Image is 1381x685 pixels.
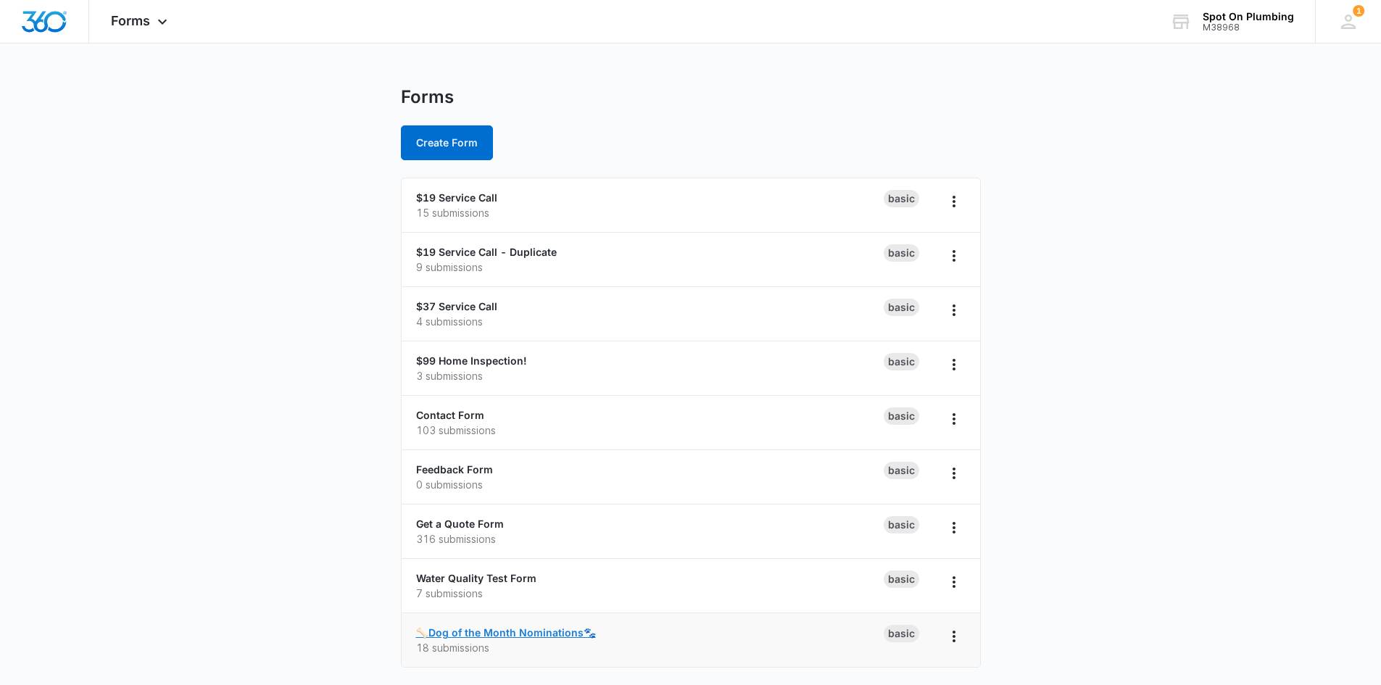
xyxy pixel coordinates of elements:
button: Overflow Menu [942,516,966,539]
button: Create Form [401,125,493,160]
p: 15 submissions [416,205,884,220]
p: 7 submissions [416,586,884,601]
button: Overflow Menu [942,190,966,213]
button: Overflow Menu [942,570,966,594]
p: 103 submissions [416,423,884,438]
div: Basic [884,244,919,262]
p: 316 submissions [416,531,884,547]
button: Overflow Menu [942,244,966,267]
p: 9 submissions [416,260,884,275]
div: Basic [884,353,919,370]
div: Basic [884,625,919,642]
button: Overflow Menu [942,299,966,322]
a: $37 Service Call [416,300,497,312]
button: Overflow Menu [942,462,966,485]
a: 🦴Dog of the Month Nominations🐾 [416,626,596,639]
p: 4 submissions [416,314,884,329]
span: 1 [1353,5,1364,17]
span: Forms [111,13,150,28]
a: $99 Home Inspection! [416,354,527,367]
a: $19 Service Call - Duplicate [416,246,557,258]
a: $19 Service Call [416,191,497,204]
a: Water Quality Test Form [416,572,536,584]
div: account id [1203,22,1294,33]
a: Contact Form [416,409,484,421]
h1: Forms [401,86,454,108]
p: 3 submissions [416,368,884,383]
button: Overflow Menu [942,353,966,376]
a: Feedback Form [416,463,493,476]
div: Basic [884,570,919,588]
div: Basic [884,407,919,425]
a: Get a Quote Form [416,518,504,530]
div: Basic [884,462,919,479]
p: 0 submissions [416,477,884,492]
button: Overflow Menu [942,625,966,648]
div: Basic [884,190,919,207]
button: Overflow Menu [942,407,966,431]
div: Basic [884,516,919,534]
div: Basic [884,299,919,316]
div: account name [1203,11,1294,22]
p: 18 submissions [416,640,884,655]
div: notifications count [1353,5,1364,17]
